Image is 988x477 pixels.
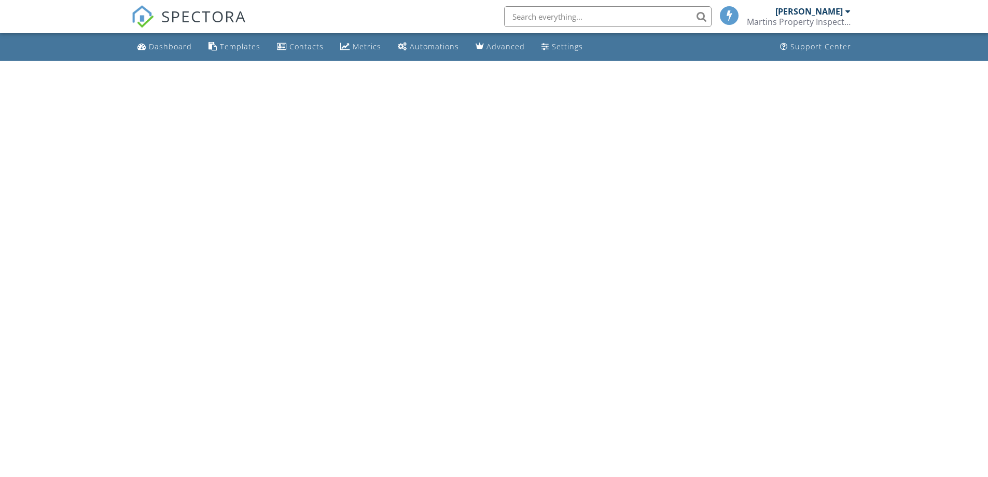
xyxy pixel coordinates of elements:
[537,37,587,57] a: Settings
[486,42,525,51] div: Advanced
[131,5,154,28] img: The Best Home Inspection Software - Spectora
[131,14,246,36] a: SPECTORA
[747,17,851,27] div: Martins Property Inspection
[790,42,851,51] div: Support Center
[220,42,260,51] div: Templates
[273,37,328,57] a: Contacts
[394,37,463,57] a: Automations (Basic)
[552,42,583,51] div: Settings
[776,37,855,57] a: Support Center
[133,37,196,57] a: Dashboard
[204,37,265,57] a: Templates
[353,42,381,51] div: Metrics
[471,37,529,57] a: Advanced
[149,42,192,51] div: Dashboard
[775,6,843,17] div: [PERSON_NAME]
[504,6,712,27] input: Search everything...
[336,37,385,57] a: Metrics
[410,42,459,51] div: Automations
[289,42,324,51] div: Contacts
[161,5,246,27] span: SPECTORA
